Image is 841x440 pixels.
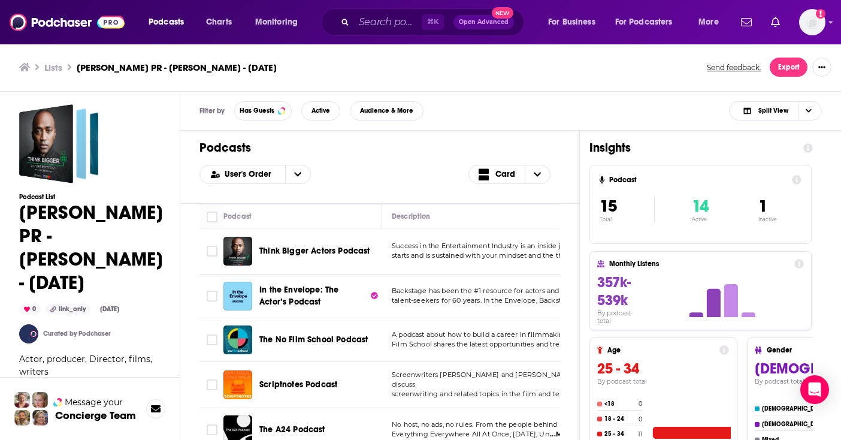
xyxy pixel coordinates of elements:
[207,246,217,257] span: Toggle select row
[207,424,217,435] span: Toggle select row
[44,62,62,73] a: Lists
[285,165,310,183] button: open menu
[600,196,617,216] span: 15
[77,62,277,73] h3: [PERSON_NAME] PR - [PERSON_NAME] - [DATE]
[223,370,252,399] img: Scriptnotes Podcast
[19,324,38,343] img: ConnectPod
[607,346,715,354] h4: Age
[812,58,831,77] button: Show More Button
[311,107,330,114] span: Active
[597,273,631,309] span: 357k-539k
[604,400,636,408] h4: <18
[762,405,833,412] h4: [DEMOGRAPHIC_DATA]
[816,9,825,19] svg: Add a profile image
[199,107,225,115] h3: Filter by
[729,101,822,120] button: Choose View
[199,165,311,184] h2: Choose List sort
[468,165,551,184] button: Choose View
[692,196,709,216] span: 14
[14,392,30,408] img: Sydney Profile
[638,430,643,438] h4: 11
[207,379,217,390] span: Toggle select row
[259,424,325,435] span: The A24 Podcast
[690,13,734,32] button: open menu
[207,334,217,345] span: Toggle select row
[259,379,337,391] a: Scriptnotes Podcast
[392,340,564,348] span: Film School shares the latest opportunities and tren
[392,370,575,388] span: Screenwriters [PERSON_NAME] and [PERSON_NAME] discuss
[800,375,829,404] div: Open Intercom Messenger
[392,251,562,260] span: starts and is sustained with your mindset and the th
[392,390,565,398] span: screenwriting and related topics in the film and tele
[259,284,378,308] a: In the Envelope: The Actor’s Podcast
[703,62,765,73] button: Send feedback.
[350,101,423,120] button: Audience & More
[198,13,239,32] a: Charts
[604,415,636,423] h4: 18 - 24
[392,287,559,295] span: Backstage has been the #1 resource for actors and
[43,330,111,337] a: Curated by Podchaser
[392,296,565,305] span: talent-seekers for 60 years. In the Envelope, Backsta
[199,140,560,155] h1: Podcasts
[758,216,777,222] p: Inactive
[639,415,643,423] h4: 0
[392,420,557,429] span: No host, no ads, no rules. From the people behind
[55,409,136,421] h3: Concierge Team
[766,12,785,32] a: Show notifications dropdown
[597,360,729,378] h3: 25 - 34
[32,410,48,426] img: Barbara Profile
[392,209,430,224] div: Description
[95,305,124,314] div: [DATE]
[19,104,98,183] a: Jane Owen PR - David Del Rio - Sept 12, 2025
[19,193,163,201] h3: Podcast List
[597,309,646,325] h4: By podcast total
[19,304,41,315] div: 0
[259,246,370,256] span: Think Bigger Actors Podcast
[692,216,709,222] p: Active
[354,13,422,32] input: Search podcasts, credits, & more...
[550,430,574,439] span: ...More
[392,330,581,339] span: A podcast about how to build a career in filmmaking. No
[600,216,654,222] p: Total
[149,14,184,31] span: Podcasts
[799,9,825,35] img: User Profile
[301,101,340,120] button: Active
[495,170,515,179] span: Card
[223,209,252,224] div: Podcast
[234,101,292,120] button: Has Guests
[259,285,338,307] span: In the Envelope: The Actor’s Podcast
[259,379,337,390] span: Scriptnotes Podcast
[207,291,217,302] span: Toggle select row
[422,14,444,30] span: ⌘ K
[32,392,48,408] img: Jules Profile
[799,9,825,35] button: Show profile menu
[19,201,163,294] h1: [PERSON_NAME] PR - [PERSON_NAME] - [DATE]
[19,354,152,377] span: Actor, producer, Director, films, writers
[223,237,252,266] img: Think Bigger Actors Podcast
[259,334,368,346] a: The No Film School Podcast
[799,9,825,35] span: Logged in as Janeowenpr
[770,58,807,77] button: Export
[255,14,298,31] span: Monitoring
[14,410,30,426] img: Jon Profile
[259,424,325,436] a: The A24 Podcast
[223,282,252,311] img: In the Envelope: The Actor’s Podcast
[639,400,643,408] h4: 0
[259,245,370,257] a: Think Bigger Actors Podcast
[609,260,789,268] h4: Monthly Listens
[698,14,719,31] span: More
[762,421,828,428] h4: [DEMOGRAPHIC_DATA]
[200,170,285,179] button: open menu
[140,13,199,32] button: open menu
[223,326,252,354] img: The No Film School Podcast
[10,11,125,34] img: Podchaser - Follow, Share and Rate Podcasts
[360,107,413,114] span: Audience & More
[392,242,589,250] span: Success in the Entertainment Industry is an inside job and it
